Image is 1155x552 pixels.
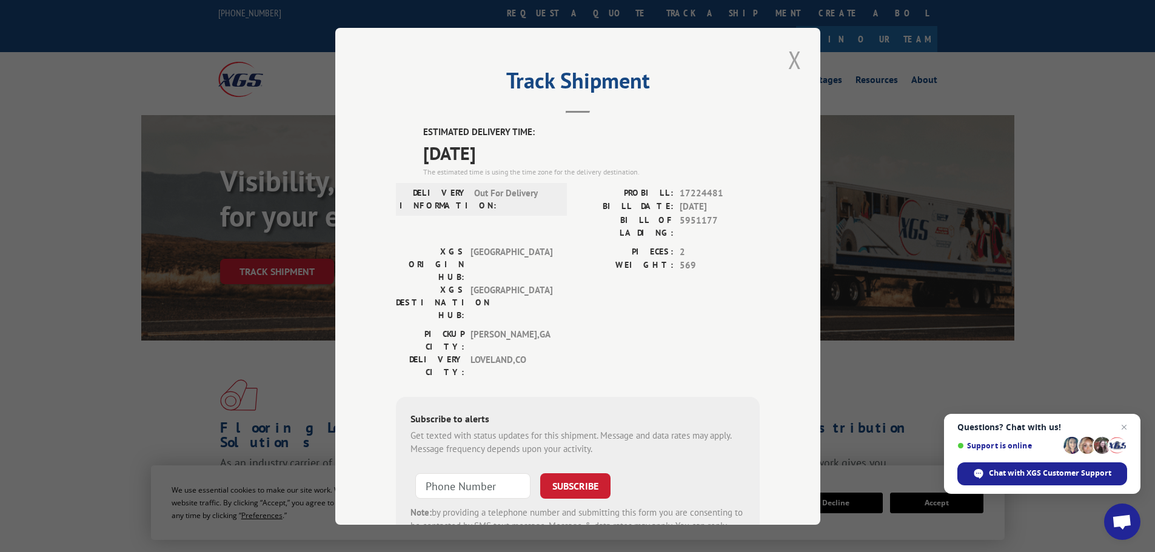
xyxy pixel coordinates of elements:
label: ESTIMATED DELIVERY TIME: [423,125,760,139]
label: XGS DESTINATION HUB: [396,283,464,321]
label: BILL OF LADING: [578,213,674,239]
label: DELIVERY CITY: [396,353,464,378]
span: [DATE] [423,139,760,166]
span: 17224481 [680,186,760,200]
div: by providing a telephone number and submitting this form you are consenting to be contacted by SM... [410,505,745,547]
label: DELIVERY INFORMATION: [400,186,468,211]
span: Out For Delivery [474,186,556,211]
div: The estimated time is using the time zone for the delivery destination. [423,166,760,177]
label: PICKUP CITY: [396,327,464,353]
button: Close modal [785,43,805,76]
span: 569 [680,259,760,273]
label: XGS ORIGIN HUB: [396,245,464,283]
div: Get texted with status updates for this shipment. Message and data rates may apply. Message frequ... [410,428,745,456]
label: WEIGHT: [578,259,674,273]
a: Open chat [1104,504,1140,540]
span: Questions? Chat with us! [957,422,1127,432]
span: 5951177 [680,213,760,239]
div: Subscribe to alerts [410,411,745,428]
label: PIECES: [578,245,674,259]
h2: Track Shipment [396,72,760,95]
span: [GEOGRAPHIC_DATA] [470,245,552,283]
span: [PERSON_NAME] , GA [470,327,552,353]
span: [GEOGRAPHIC_DATA] [470,283,552,321]
input: Phone Number [415,473,531,498]
label: BILL DATE: [578,200,674,214]
span: Chat with XGS Customer Support [989,468,1111,479]
span: Chat with XGS Customer Support [957,462,1127,485]
span: [DATE] [680,200,760,214]
span: LOVELAND , CO [470,353,552,378]
strong: Note: [410,506,432,517]
span: Support is online [957,441,1059,450]
span: 2 [680,245,760,259]
button: SUBSCRIBE [540,473,611,498]
label: PROBILL: [578,186,674,200]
